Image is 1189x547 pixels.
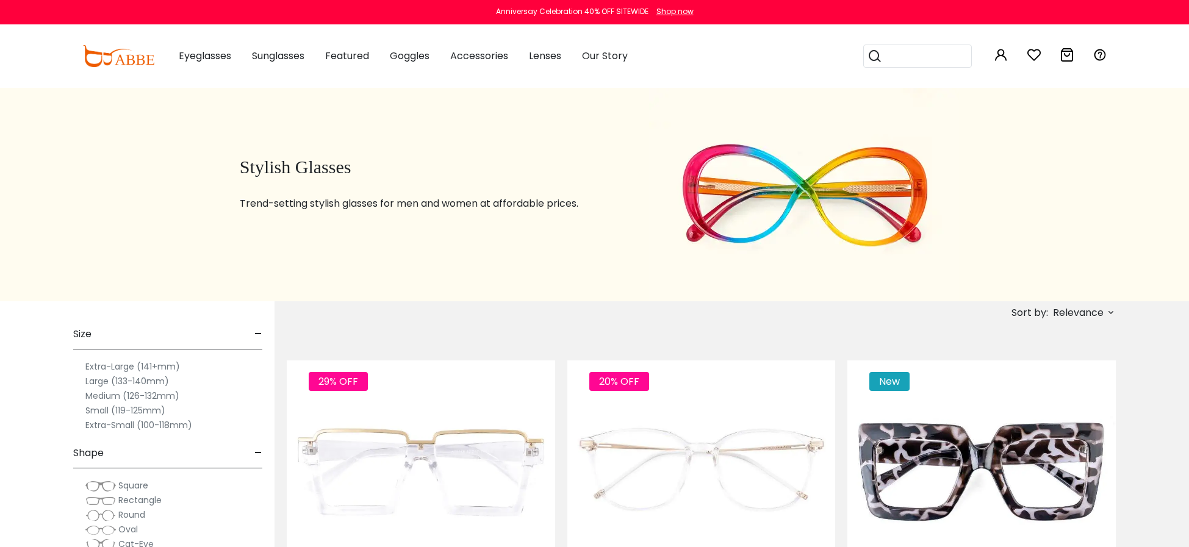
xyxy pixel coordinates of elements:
label: Extra-Small (100-118mm) [85,418,192,432]
span: Square [118,479,148,492]
p: Trend-setting stylish glasses for men and women at affordable prices. [240,196,619,211]
label: Extra-Large (141+mm) [85,359,180,374]
span: Sort by: [1011,306,1048,320]
img: Square.png [85,480,116,492]
h1: Stylish Glasses [240,156,619,178]
span: Accessories [450,49,508,63]
img: Tortoise Imani - Plastic ,Universal Bridge Fit [847,404,1116,538]
span: 29% OFF [309,372,368,391]
span: Relevance [1053,302,1104,324]
label: Large (133-140mm) [85,374,169,388]
label: Small (119-125mm) [85,403,165,418]
span: Featured [325,49,369,63]
span: Our Story [582,49,628,63]
span: Round [118,509,145,521]
span: Shape [73,438,104,468]
span: New [869,372,910,391]
label: Medium (126-132mm) [85,388,179,403]
img: stylish glasses [649,88,959,301]
span: 20% OFF [589,372,649,391]
img: Round.png [85,509,116,521]
span: - [254,320,262,349]
div: Anniversay Celebration 40% OFF SITEWIDE [496,6,648,17]
span: Sunglasses [252,49,304,63]
img: Fclear Girt - TR ,Universal Bridge Fit [567,404,836,538]
span: - [254,438,262,468]
span: Eyeglasses [179,49,231,63]
a: Shop now [650,6,694,16]
span: Oval [118,523,138,535]
img: Rectangle.png [85,495,116,507]
span: Goggles [390,49,429,63]
span: Rectangle [118,494,162,506]
img: Oval.png [85,524,116,536]
span: Lenses [529,49,561,63]
span: Size [73,320,92,349]
img: Fclear Umbel - Plastic ,Universal Bridge Fit [287,404,555,538]
img: abbeglasses.com [82,45,154,67]
div: Shop now [656,6,694,17]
